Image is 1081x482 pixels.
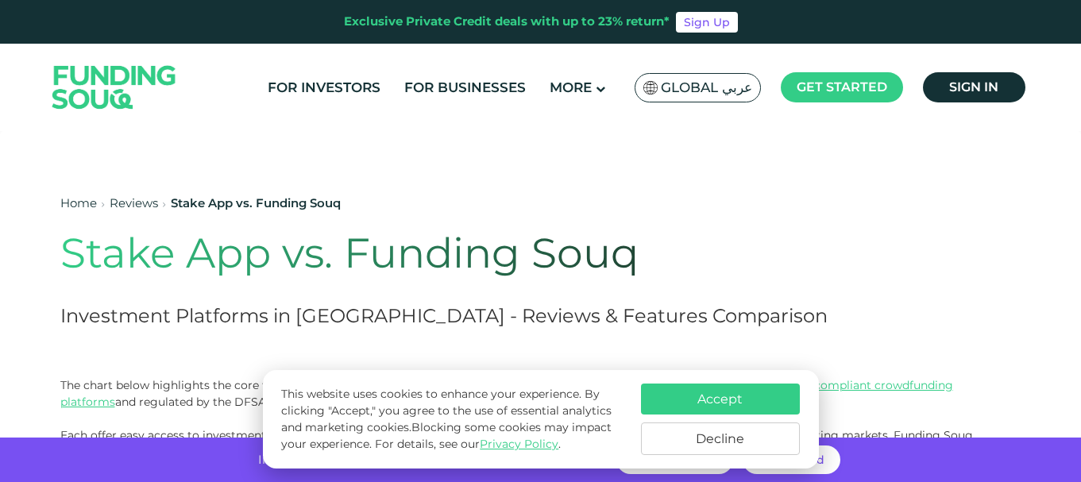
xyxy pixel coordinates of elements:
[264,75,384,101] a: For Investors
[641,422,800,455] button: Decline
[923,72,1025,102] a: Sign in
[661,79,752,97] span: Global عربي
[110,195,158,210] a: Reviews
[400,75,530,101] a: For Businesses
[797,79,887,94] span: Get started
[949,79,998,94] span: Sign in
[60,377,1021,461] p: The chart below highlights the core features offered by Funding Souq versus Stake platform, both ...
[60,229,829,278] h1: Stake App vs. Funding Souq
[281,420,612,451] span: Blocking some cookies may impact your experience.
[37,47,192,127] img: Logo
[550,79,592,95] span: More
[258,452,558,467] span: Invest with no hidden fees and get returns of up to
[641,384,800,415] button: Accept
[344,13,670,31] div: Exclusive Private Credit deals with up to 23% return*
[480,437,558,451] a: Privacy Policy
[676,12,738,33] a: Sign Up
[60,302,829,330] h2: Investment Platforms in [GEOGRAPHIC_DATA] - Reviews & Features Comparison
[60,195,97,210] a: Home
[643,81,658,94] img: SA Flag
[281,386,624,453] p: This website uses cookies to enhance your experience. By clicking "Accept," you agree to the use ...
[171,195,341,213] div: Stake App vs. Funding Souq
[375,437,561,451] span: For details, see our .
